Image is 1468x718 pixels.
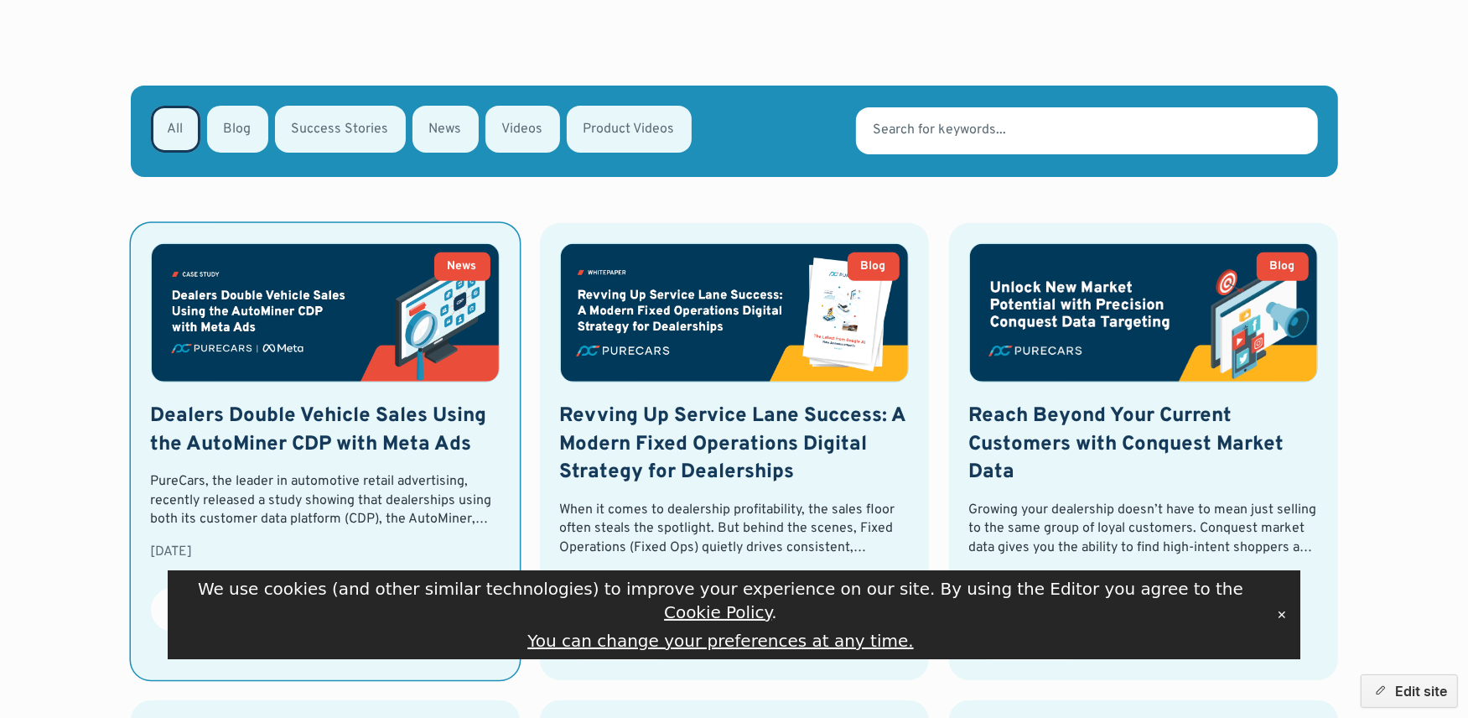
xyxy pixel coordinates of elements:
span: We use cookies (and other similar technologies) to improve your experience on our site. By using ... [198,579,1243,622]
div: When it comes to dealership profitability, the sales floor often steals the spotlight. But behind... [560,501,909,557]
div: Growing your dealership doesn’t have to mean just selling to the same group of loyal customers. C... [969,501,1318,557]
a: BlogRevving Up Service Lane Success: A Modern Fixed Operations Digital Strategy for DealershipsWh... [540,223,929,680]
h2: Reach Beyond Your Current Customers with Conquest Market Data [969,403,1318,487]
h2: Revving Up Service Lane Success: A Modern Fixed Operations Digital Strategy for Dealerships [560,403,909,487]
div: News [448,261,477,273]
button: You can change your preferences at any time. [527,629,914,653]
form: Email Form [131,86,1338,177]
a: Cookie Policy [664,602,771,622]
h2: Dealers Double Vehicle Sales Using the AutoMiner CDP with Meta Ads [151,403,500,459]
a: NewsDealers Double Vehicle Sales Using the AutoMiner CDP with Meta AdsPureCars, the leader in aut... [131,223,520,680]
a: BlogReach Beyond Your Current Customers with Conquest Market DataGrowing your dealership doesn’t ... [949,223,1338,680]
input: Search for keywords... [856,107,1317,154]
div: Blog [861,261,886,273]
div: Blog [1270,261,1295,273]
button: Edit site [1361,674,1458,708]
div: [DATE] [151,543,500,561]
div: PureCars, the leader in automotive retail advertising, recently released a study showing that dea... [151,472,500,528]
button: Close [1270,602,1294,627]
